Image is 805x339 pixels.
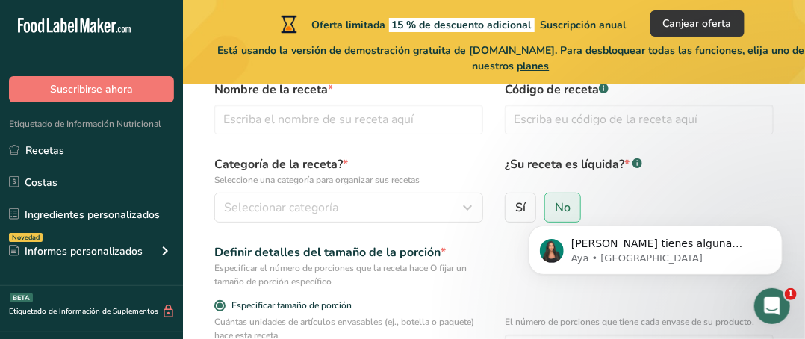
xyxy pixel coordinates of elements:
[9,76,174,102] button: Suscribirse ahora
[505,81,774,99] label: Código de receta
[506,194,805,299] iframe: Intercom notifications mensaje
[9,243,143,259] div: Informes personalizados
[226,300,352,311] span: Especificar tamaño de porción
[278,15,627,33] div: Oferta limitada
[505,315,774,329] p: El número de porciones que tiene cada envase de su producto.
[214,105,483,134] input: Escriba el nombre de su receta aquí
[214,173,483,187] p: Seleccione una categoría para organizar sus recetas
[10,293,33,302] div: BETA
[505,155,774,187] label: ¿Su receta es líquida?
[214,155,483,187] label: Categoría de la receta?
[663,16,732,31] span: Canjear oferta
[754,288,790,324] iframe: Intercom live chat
[541,18,627,32] span: Suscripción anual
[224,199,338,217] span: Seleccionar categoría
[50,81,133,97] span: Suscribirse ahora
[9,233,43,242] div: Novedad
[214,261,483,288] div: Especificar el número de porciones que la receta hace O fijar un tamaño de porción específico
[505,105,774,134] input: Escriba eu código de la receta aquí
[785,288,797,300] span: 1
[650,10,745,37] button: Canjear oferta
[517,59,550,73] span: planes
[214,243,483,261] div: Definir detalles del tamaño de la porción
[389,18,535,32] span: 15 % de descuento adicional
[214,193,483,223] button: Seleccionar categoría
[214,81,483,99] label: Nombre de la receta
